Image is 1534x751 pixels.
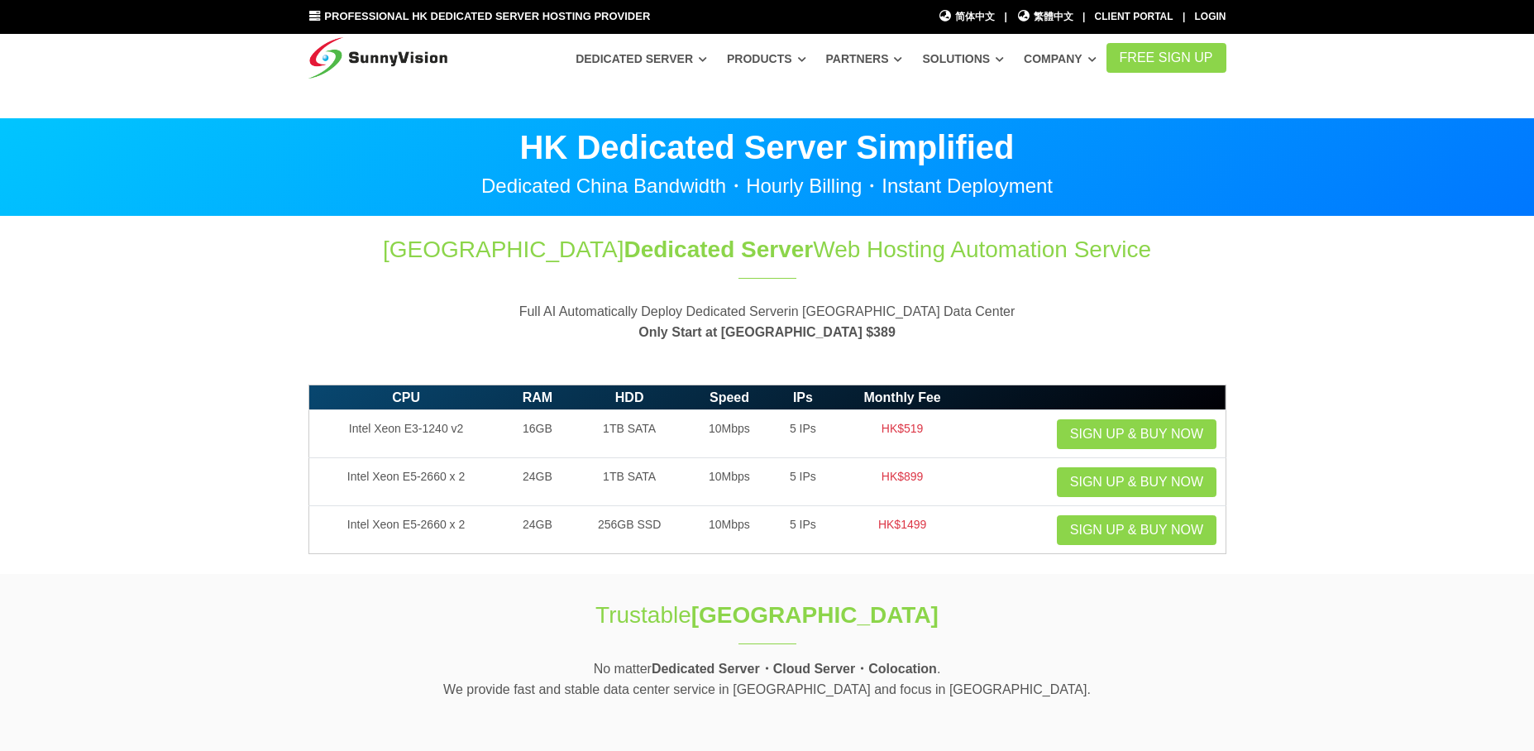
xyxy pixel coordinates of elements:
td: 1TB SATA [571,410,687,458]
th: HDD [571,385,687,410]
td: 5 IPs [772,410,834,458]
td: 24GB [504,506,572,554]
a: FREE Sign Up [1106,43,1226,73]
td: HK$899 [834,458,970,506]
td: 10Mbps [687,506,772,554]
a: Sign up & Buy Now [1057,419,1216,449]
li: | [1004,9,1006,25]
p: No matter . We provide fast and stable data center service in [GEOGRAPHIC_DATA] and focus in [GEO... [308,658,1226,701]
td: HK$519 [834,410,970,458]
td: 10Mbps [687,458,772,506]
td: 5 IPs [772,506,834,554]
td: Intel Xeon E5-2660 x 2 [308,458,504,506]
a: Client Portal [1095,11,1173,22]
p: Dedicated China Bandwidth・Hourly Billing・Instant Deployment [308,176,1226,196]
a: 简体中文 [939,9,996,25]
th: IPs [772,385,834,410]
span: Dedicated Server [624,237,813,262]
th: RAM [504,385,572,410]
th: Speed [687,385,772,410]
h1: [GEOGRAPHIC_DATA] Web Hosting Automation Service [308,233,1226,265]
a: Partners [826,44,903,74]
strong: Dedicated Server・Cloud Server・Colocation [652,662,937,676]
td: 16GB [504,410,572,458]
td: HK$1499 [834,506,970,554]
td: 5 IPs [772,458,834,506]
td: Intel Xeon E3-1240 v2 [308,410,504,458]
span: Professional HK Dedicated Server Hosting Provider [324,10,650,22]
td: 10Mbps [687,410,772,458]
td: 256GB SSD [571,506,687,554]
a: Dedicated Server [576,44,707,74]
td: Intel Xeon E5-2660 x 2 [308,506,504,554]
h1: Trustable [492,599,1043,631]
th: Monthly Fee [834,385,970,410]
td: 24GB [504,458,572,506]
a: Company [1024,44,1097,74]
p: Full AI Automatically Deploy Dedicated Serverin [GEOGRAPHIC_DATA] Data Center [308,301,1226,343]
a: Login [1195,11,1226,22]
td: 1TB SATA [571,458,687,506]
a: Products [727,44,806,74]
li: | [1082,9,1085,25]
strong: Only Start at [GEOGRAPHIC_DATA] $389 [638,325,896,339]
a: Sign up & Buy Now [1057,467,1216,497]
th: CPU [308,385,504,410]
a: Sign up & Buy Now [1057,515,1216,545]
a: 繁體中文 [1016,9,1073,25]
strong: [GEOGRAPHIC_DATA] [691,602,939,628]
a: Solutions [922,44,1004,74]
li: | [1183,9,1185,25]
p: HK Dedicated Server Simplified [308,131,1226,164]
